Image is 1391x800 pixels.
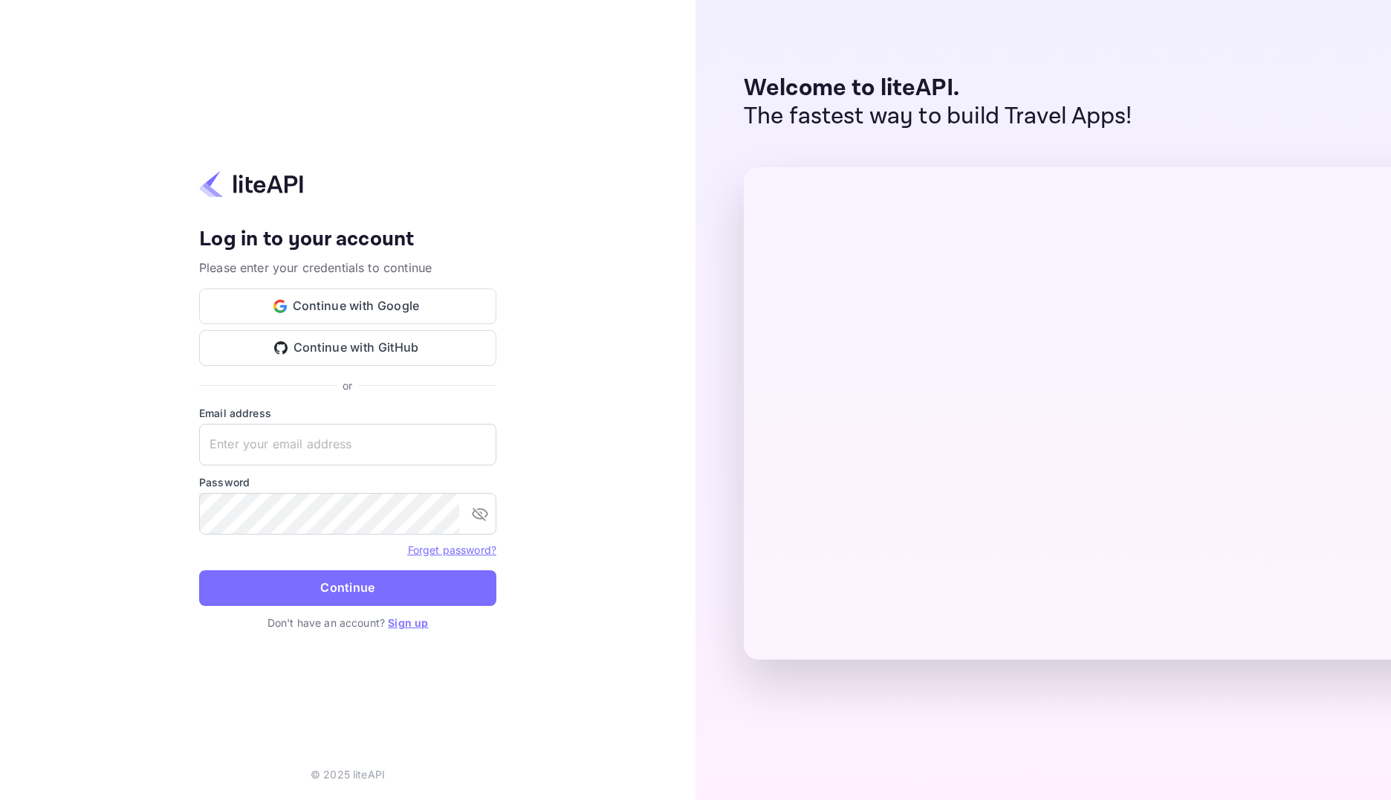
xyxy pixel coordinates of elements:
button: Continue with Google [199,288,496,324]
a: Forget password? [408,543,496,556]
label: Password [199,474,496,490]
p: or [343,378,352,393]
p: © 2025 liteAPI [311,767,385,782]
button: toggle password visibility [465,499,495,529]
p: The fastest way to build Travel Apps! [744,103,1132,131]
p: Welcome to liteAPI. [744,74,1132,103]
a: Forget password? [408,542,496,557]
a: Sign up [388,616,428,629]
h4: Log in to your account [199,227,496,253]
img: liteapi [199,170,303,199]
input: Enter your email address [199,424,496,465]
button: Continue with GitHub [199,330,496,366]
p: Please enter your credentials to continue [199,259,496,277]
p: Don't have an account? [199,615,496,630]
label: Email address [199,405,496,421]
button: Continue [199,570,496,606]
